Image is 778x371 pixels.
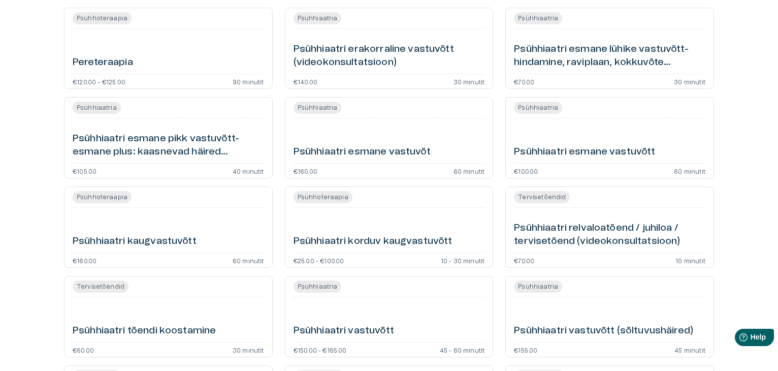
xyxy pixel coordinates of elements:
[514,347,537,353] p: €155.00
[675,257,705,263] p: 10 minutit
[674,168,705,174] p: 60 minutit
[73,56,133,70] h6: Pereteraapia
[294,191,352,203] span: Psühhoteraapia
[505,276,714,357] a: Open service booking details
[64,97,273,178] a: Open service booking details
[73,235,197,249] h6: Psühhiaatri kaugvastuvõtt
[233,347,264,353] p: 30 minutit
[674,78,705,84] p: 30 minutit
[514,145,655,159] h6: Psühhiaatri esmane vastuvõtt
[64,276,273,357] a: Open service booking details
[514,191,570,203] span: Tervisetõendid
[505,97,714,178] a: Open service booking details
[73,324,216,338] h6: Psühhiaatri tõendi koostamine
[285,97,494,178] a: Open service booking details
[699,325,778,353] iframe: Help widget launcher
[64,8,273,89] a: Open service booking details
[294,145,431,159] h6: Psühhiaatri esmane vastuvõt
[294,235,452,249] h6: Psühhiaatri korduv kaugvastuvõtt
[285,8,494,89] a: Open service booking details
[73,347,94,353] p: €60.00
[440,347,485,353] p: 45 - 60 minutit
[294,102,342,114] span: Psühhiaatria
[73,281,128,293] span: Tervisetõendid
[514,102,562,114] span: Psühhiaatria
[233,78,264,84] p: 90 minutit
[64,187,273,268] a: Open service booking details
[441,257,485,263] p: 10 - 30 minutit
[514,257,534,263] p: €70.00
[73,168,96,174] p: €105.00
[514,12,562,24] span: Psühhiaatria
[514,43,705,70] h6: Psühhiaatri esmane lühike vastuvõtt- hindamine, raviplaan, kokkuvõte (videokonsultatsioon)
[294,12,342,24] span: Psühhiaatria
[505,8,714,89] a: Open service booking details
[294,347,347,353] p: €150.00 - €165.00
[73,78,125,84] p: €120.00 - €125.00
[73,132,264,159] h6: Psühhiaatri esmane pikk vastuvõtt- esmane plus: kaasnevad häired (videokonsultatsioon)
[514,281,562,293] span: Psühhiaatria
[514,222,705,249] h6: Psühhiaatri relvaloatõend / juhiloa / tervisetõend (videokonsultatsioon)
[514,324,693,338] h6: Psühhiaatri vastuvõtt (sõltuvushäired)
[294,257,344,263] p: €25.00 - €100.00
[294,281,342,293] span: Psühhiaatria
[294,168,317,174] p: €160.00
[514,78,534,84] p: €70.00
[73,257,96,263] p: €160.00
[233,168,264,174] p: 40 minutit
[73,191,132,203] span: Psühhoteraapia
[73,102,121,114] span: Psühhiaatria
[294,43,485,70] h6: Psühhiaatri erakorraline vastuvõtt (videokonsultatsioon)
[73,12,132,24] span: Psühhoteraapia
[453,168,485,174] p: 60 minutit
[514,168,538,174] p: €100.00
[674,347,705,353] p: 45 minutit
[233,257,264,263] p: 60 minutit
[294,324,394,338] h6: Psühhiaatri vastuvõtt
[505,187,714,268] a: Open service booking details
[453,78,485,84] p: 30 minutit
[294,78,317,84] p: €140.00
